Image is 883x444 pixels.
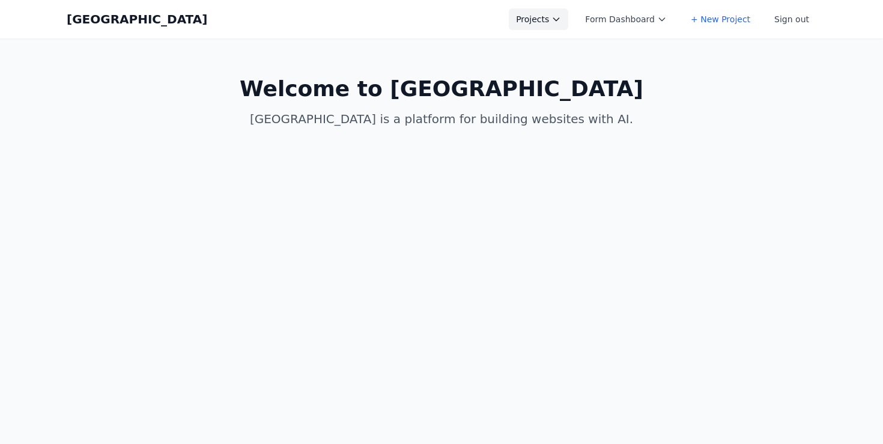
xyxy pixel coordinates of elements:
a: [GEOGRAPHIC_DATA] [67,11,207,28]
p: [GEOGRAPHIC_DATA] is a platform for building websites with AI. [211,111,672,127]
button: Form Dashboard [578,8,674,30]
a: + New Project [684,8,757,30]
button: Sign out [767,8,816,30]
button: Projects [509,8,568,30]
h1: Welcome to [GEOGRAPHIC_DATA] [211,77,672,101]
